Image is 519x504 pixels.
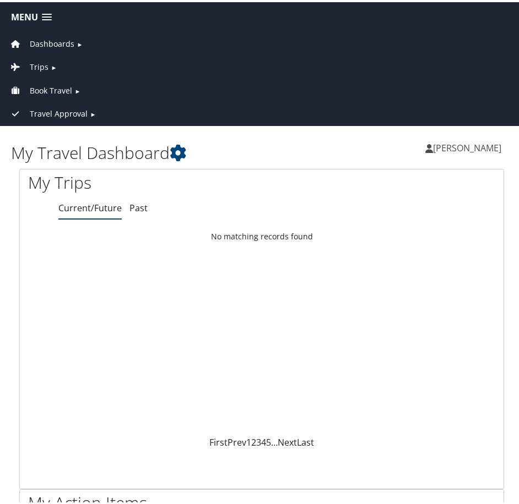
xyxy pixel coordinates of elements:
[8,36,74,47] a: Dashboards
[278,434,297,446] a: Next
[8,83,72,94] a: Book Travel
[8,106,88,117] a: Travel Approval
[261,434,266,446] a: 4
[433,140,501,152] span: [PERSON_NAME]
[246,434,251,446] a: 1
[74,85,80,93] span: ►
[209,434,228,446] a: First
[51,61,57,69] span: ►
[11,139,262,162] h1: My Travel Dashboard
[129,200,148,212] a: Past
[58,200,122,212] a: Current/Future
[11,10,38,20] span: Menu
[8,59,48,70] a: Trips
[297,434,314,446] a: Last
[251,434,256,446] a: 2
[20,224,504,244] td: No matching records found
[256,434,261,446] a: 3
[28,169,253,192] h1: My Trips
[30,106,88,118] span: Travel Approval
[30,36,74,48] span: Dashboards
[228,434,246,446] a: Prev
[90,108,96,116] span: ►
[77,38,83,46] span: ►
[30,83,72,95] span: Book Travel
[6,6,57,24] a: Menu
[266,434,271,446] a: 5
[30,59,48,71] span: Trips
[271,434,278,446] span: …
[425,129,512,162] a: [PERSON_NAME]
